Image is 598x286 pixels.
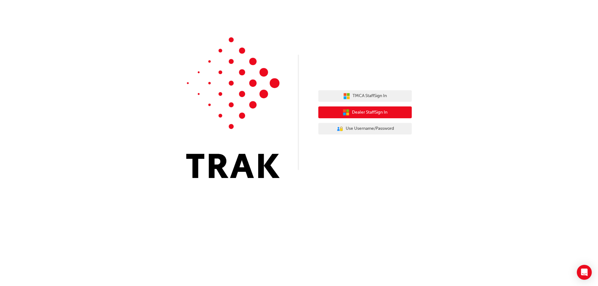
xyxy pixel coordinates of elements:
button: Use Username/Password [318,123,412,135]
span: TMCA Staff Sign In [353,92,387,100]
span: Use Username/Password [346,125,394,132]
span: Dealer Staff Sign In [352,109,387,116]
img: Trak [186,37,280,178]
button: Dealer StaffSign In [318,106,412,118]
div: Open Intercom Messenger [577,265,592,280]
button: TMCA StaffSign In [318,90,412,102]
